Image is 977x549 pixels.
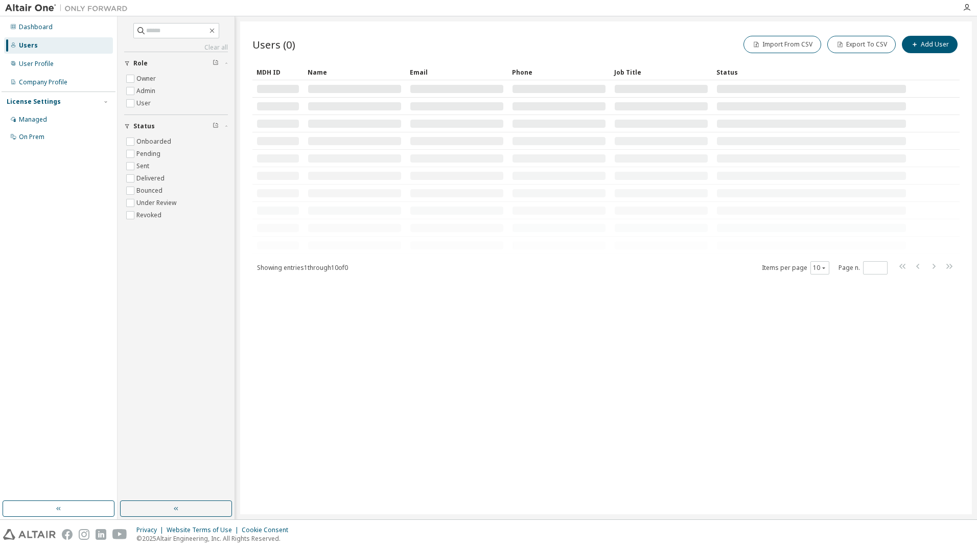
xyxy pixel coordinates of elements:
[136,185,165,197] label: Bounced
[133,122,155,130] span: Status
[743,36,821,53] button: Import From CSV
[7,98,61,106] div: License Settings
[19,133,44,141] div: On Prem
[257,263,348,272] span: Showing entries 1 through 10 of 0
[124,43,228,52] a: Clear all
[136,97,153,109] label: User
[762,261,829,274] span: Items per page
[512,64,606,80] div: Phone
[136,160,151,172] label: Sent
[136,85,157,97] label: Admin
[124,52,228,75] button: Role
[136,197,178,209] label: Under Review
[3,529,56,540] img: altair_logo.svg
[79,529,89,540] img: instagram.svg
[213,59,219,67] span: Clear filter
[813,264,827,272] button: 10
[136,73,158,85] label: Owner
[133,59,148,67] span: Role
[410,64,504,80] div: Email
[112,529,127,540] img: youtube.svg
[19,60,54,68] div: User Profile
[136,526,167,534] div: Privacy
[308,64,402,80] div: Name
[827,36,896,53] button: Export To CSV
[614,64,708,80] div: Job Title
[902,36,958,53] button: Add User
[62,529,73,540] img: facebook.svg
[213,122,219,130] span: Clear filter
[136,534,294,543] p: © 2025 Altair Engineering, Inc. All Rights Reserved.
[19,41,38,50] div: Users
[716,64,906,80] div: Status
[19,23,53,31] div: Dashboard
[19,78,67,86] div: Company Profile
[96,529,106,540] img: linkedin.svg
[136,172,167,185] label: Delivered
[136,209,164,221] label: Revoked
[252,37,295,52] span: Users (0)
[242,526,294,534] div: Cookie Consent
[839,261,888,274] span: Page n.
[19,116,47,124] div: Managed
[124,115,228,138] button: Status
[136,148,162,160] label: Pending
[136,135,173,148] label: Onboarded
[5,3,133,13] img: Altair One
[167,526,242,534] div: Website Terms of Use
[257,64,299,80] div: MDH ID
